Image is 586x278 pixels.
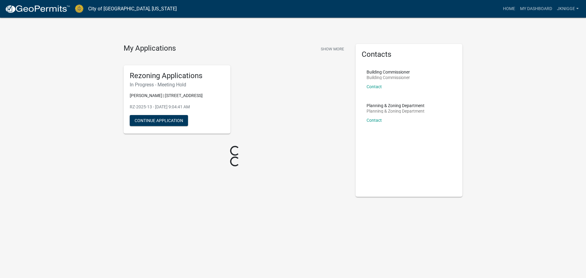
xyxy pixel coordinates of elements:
p: RZ-2025-13 - [DATE] 9:04:41 AM [130,104,224,110]
img: City of Jeffersonville, Indiana [75,5,83,13]
p: Building Commissioner [367,75,410,80]
h4: My Applications [124,44,176,53]
p: Planning & Zoning Department [367,103,425,108]
h5: Contacts [362,50,456,59]
a: City of [GEOGRAPHIC_DATA], [US_STATE] [88,4,177,14]
a: jknigge [555,3,581,15]
h5: Rezoning Applications [130,71,224,80]
a: Contact [367,84,382,89]
button: Continue Application [130,115,188,126]
button: Show More [318,44,346,54]
a: Home [501,3,518,15]
a: My Dashboard [518,3,555,15]
p: Planning & Zoning Department [367,109,425,113]
a: Contact [367,118,382,123]
h6: In Progress - Meeting Hold [130,82,224,88]
p: Building Commissioner [367,70,410,74]
p: [PERSON_NAME] | [STREET_ADDRESS] [130,92,224,99]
